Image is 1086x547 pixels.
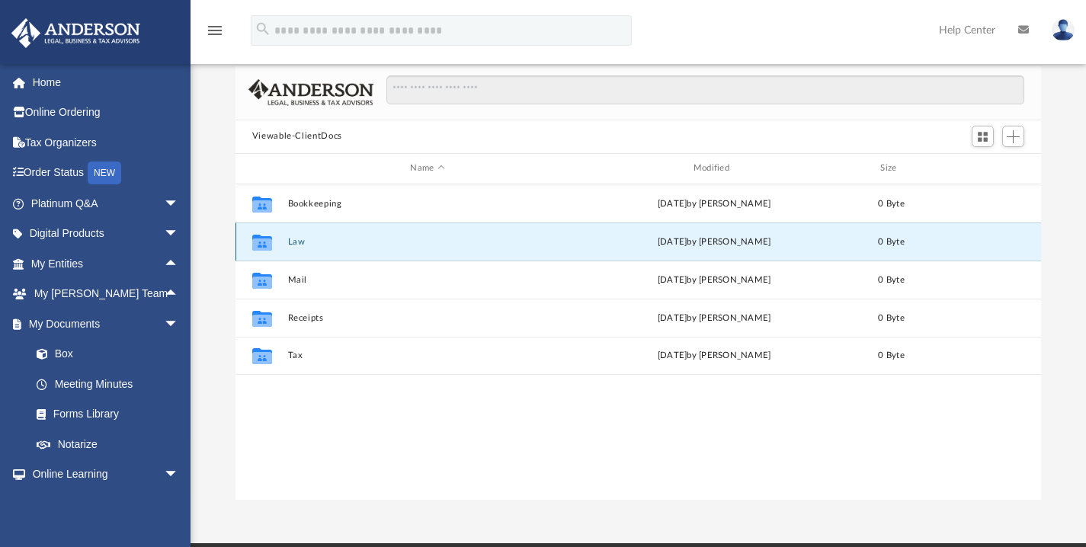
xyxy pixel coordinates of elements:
button: Law [287,236,567,246]
input: Search files and folders [386,75,1024,104]
i: search [255,21,271,37]
div: [DATE] by [PERSON_NAME] [574,197,854,210]
a: My Entitiesarrow_drop_up [11,248,202,279]
img: User Pic [1052,19,1075,41]
div: NEW [88,162,121,184]
div: [DATE] by [PERSON_NAME] [574,349,854,363]
span: arrow_drop_up [164,248,194,280]
div: [DATE] by [PERSON_NAME] [574,311,854,325]
button: Switch to Grid View [972,126,995,147]
img: Anderson Advisors Platinum Portal [7,18,145,48]
button: Add [1002,126,1025,147]
span: 0 Byte [878,237,905,245]
a: My Documentsarrow_drop_down [11,309,194,339]
span: arrow_drop_down [164,309,194,340]
button: Receipts [287,312,567,322]
a: Home [11,67,202,98]
div: Size [860,162,921,175]
a: Order StatusNEW [11,158,202,189]
button: Mail [287,274,567,284]
div: id [928,162,1035,175]
span: arrow_drop_down [164,188,194,219]
span: arrow_drop_down [164,219,194,250]
a: Forms Library [21,399,187,430]
a: Courses [21,489,194,520]
span: 0 Byte [878,313,905,321]
div: Name [287,162,567,175]
button: Bookkeeping [287,198,567,208]
span: arrow_drop_up [164,279,194,310]
button: Viewable-ClientDocs [252,130,342,143]
button: Tax [287,350,567,360]
div: Modified [574,162,854,175]
span: arrow_drop_down [164,459,194,491]
a: Tax Organizers [11,127,202,158]
a: Digital Productsarrow_drop_down [11,219,202,249]
span: 0 Byte [878,351,905,360]
a: My [PERSON_NAME] Teamarrow_drop_up [11,279,194,309]
a: Meeting Minutes [21,369,194,399]
span: 0 Byte [878,275,905,283]
a: Box [21,339,187,369]
a: Online Learningarrow_drop_down [11,459,194,490]
div: id [242,162,280,175]
a: Platinum Q&Aarrow_drop_down [11,188,202,219]
span: 0 Byte [878,199,905,207]
a: Notarize [21,429,194,459]
a: Online Ordering [11,98,202,128]
div: [DATE] by [PERSON_NAME] [574,273,854,286]
i: menu [206,21,224,40]
div: [DATE] by [PERSON_NAME] [574,235,854,248]
a: menu [206,29,224,40]
div: grid [235,184,1042,501]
